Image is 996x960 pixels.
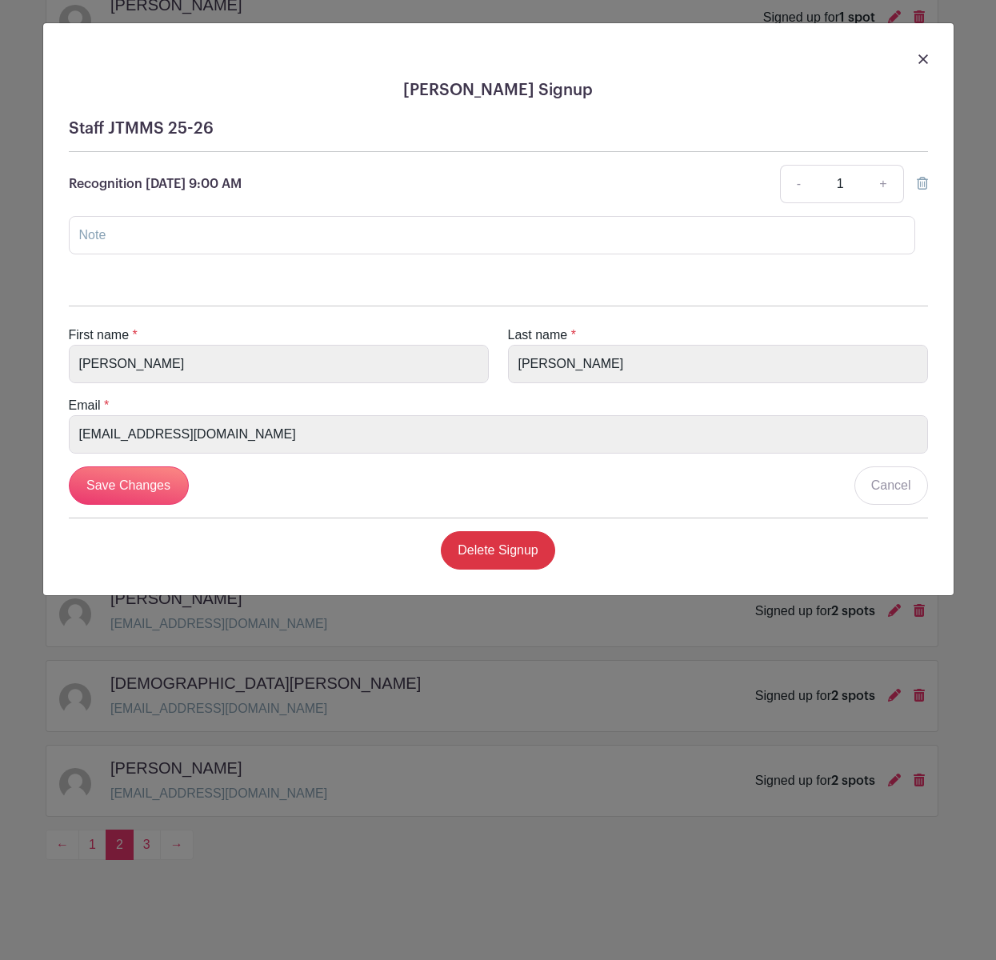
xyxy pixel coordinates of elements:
[441,531,555,570] a: Delete Signup
[69,119,928,138] h5: Staff JTMMS 25-26
[854,466,928,505] a: Cancel
[69,466,189,505] input: Save Changes
[863,165,903,203] a: +
[918,54,928,64] img: close_button-5f87c8562297e5c2d7936805f587ecaba9071eb48480494691a3f1689db116b3.svg
[69,326,130,345] label: First name
[780,165,817,203] a: -
[56,81,941,100] h5: [PERSON_NAME] Signup
[69,216,915,254] input: Note
[69,396,101,415] label: Email
[69,174,242,194] p: Recognition [DATE] 9:00 AM
[508,326,568,345] label: Last name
